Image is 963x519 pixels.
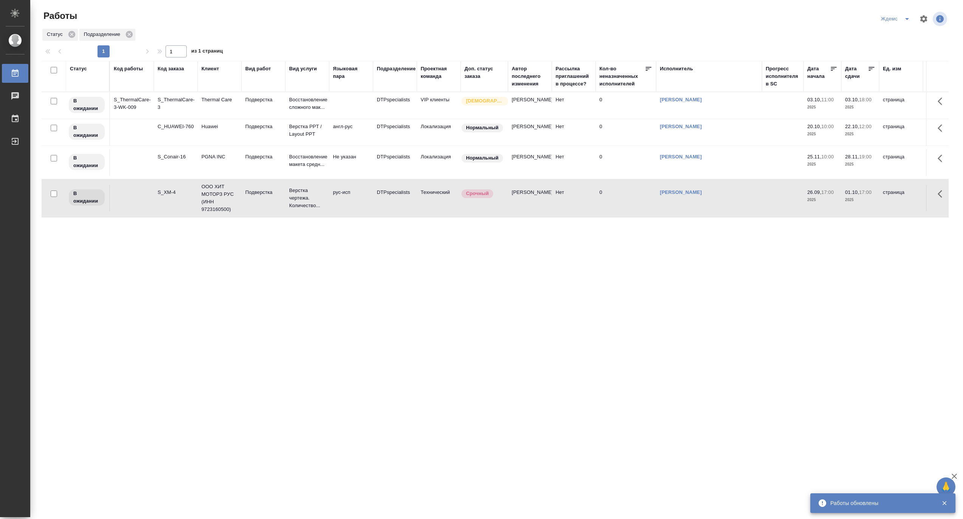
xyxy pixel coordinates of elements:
p: 11:00 [821,97,834,102]
p: 28.11, [845,154,859,160]
p: [DEMOGRAPHIC_DATA] [466,97,504,105]
div: Доп. статус заказа [464,65,504,80]
td: 0 [596,119,656,146]
p: 01.10, [845,189,859,195]
div: Исполнитель назначен, приступать к работе пока рано [68,96,105,114]
p: 2025 [807,196,838,204]
p: 2025 [845,104,875,111]
p: Верстка PPT / Layout PPT [289,123,325,138]
td: 0 [596,185,656,211]
td: DTPspecialists [373,149,417,176]
p: Подверстка [245,153,282,161]
td: [PERSON_NAME] [508,92,552,119]
td: Технический [417,185,461,211]
p: В ожидании [73,97,100,112]
p: 2025 [845,196,875,204]
p: 19:00 [859,154,872,160]
p: Срочный [466,190,489,197]
p: Нормальный [466,154,499,162]
p: 25.11, [807,154,821,160]
td: Локализация [417,119,461,146]
p: 18:00 [859,97,872,102]
div: Автор последнего изменения [512,65,548,88]
td: 409 [923,149,961,176]
button: Здесь прячутся важные кнопки [933,149,951,167]
td: DTPspecialists [373,119,417,146]
div: Исполнитель [660,65,693,73]
div: Дата сдачи [845,65,868,80]
p: В ожидании [73,124,100,139]
div: Дата начала [807,65,830,80]
p: В ожидании [73,190,100,205]
td: Нет [552,119,596,146]
div: Код заказа [158,65,184,73]
span: из 1 страниц [191,46,223,57]
td: Не указан [329,149,373,176]
div: Проектная команда [421,65,457,80]
button: Здесь прячутся важные кнопки [933,92,951,110]
p: Восстановление сложного мак... [289,96,325,111]
a: [PERSON_NAME] [660,124,702,129]
div: Вид услуги [289,65,317,73]
div: S_XM-4 [158,189,194,196]
a: [PERSON_NAME] [660,189,702,195]
p: Восстановление макета средн... [289,153,325,168]
td: DTPspecialists [373,92,417,119]
div: Статус [42,29,78,41]
p: Подверстка [245,123,282,130]
div: Исполнитель назначен, приступать к работе пока рано [68,189,105,206]
div: S_ThermalCare-3 [158,96,194,111]
p: 10:00 [821,154,834,160]
td: страница [879,92,923,119]
p: Huawei [201,123,238,130]
p: 2025 [807,161,838,168]
div: Подразделение [79,29,135,41]
td: 0 [596,149,656,176]
a: [PERSON_NAME] [660,97,702,102]
p: В ожидании [73,154,100,169]
button: Закрыть [937,500,952,507]
p: 12:00 [859,124,872,129]
p: 2025 [807,130,838,138]
td: 0 [596,92,656,119]
td: страница [879,119,923,146]
td: 100 [923,92,961,119]
td: рус-исп [329,185,373,211]
td: Нет [552,92,596,119]
td: 486 [923,185,961,211]
div: Рассылка приглашений в процессе? [556,65,592,88]
p: Верстка чертежа. Количество... [289,187,325,209]
p: 22.10, [845,124,859,129]
div: Кол-во неназначенных исполнителей [599,65,645,88]
span: Настроить таблицу [915,10,933,28]
div: Языковая пара [333,65,369,80]
td: [PERSON_NAME] [508,149,552,176]
p: 10:00 [821,124,834,129]
div: Ед. изм [883,65,901,73]
span: Посмотреть информацию [933,12,949,26]
p: 03.10, [807,97,821,102]
td: DTPspecialists [373,185,417,211]
p: 26.09, [807,189,821,195]
p: 17:00 [859,189,872,195]
button: Здесь прячутся важные кнопки [933,185,951,203]
p: Статус [47,31,65,38]
div: split button [879,13,915,25]
button: Здесь прячутся важные кнопки [933,119,951,137]
td: S_ThermalCare-3-WK-009 [110,92,154,119]
p: Подверстка [245,96,282,104]
td: Нет [552,149,596,176]
div: Прогресс исполнителя в SC [766,65,800,88]
td: 154 [923,119,961,146]
div: Статус [70,65,87,73]
p: ООО ХИТ МОТОРЗ РУС (ИНН 9723160500) [201,183,238,213]
div: C_HUAWEI-760 [158,123,194,130]
p: Подверстка [245,189,282,196]
div: Исполнитель назначен, приступать к работе пока рано [68,123,105,141]
div: S_Conair-16 [158,153,194,161]
div: Работы обновлены [830,499,930,507]
div: Клиент [201,65,219,73]
td: [PERSON_NAME] [508,119,552,146]
td: Нет [552,185,596,211]
p: Подразделение [84,31,123,38]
